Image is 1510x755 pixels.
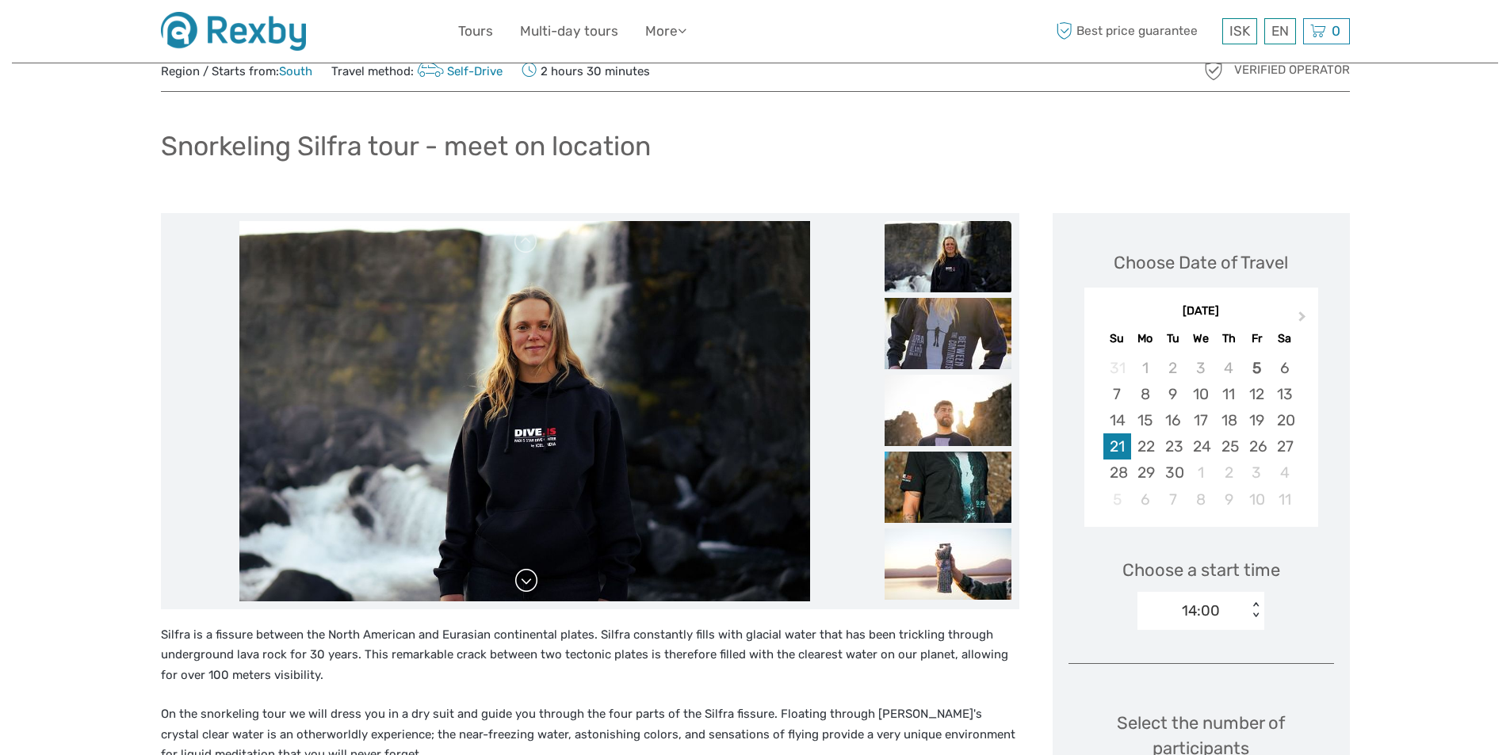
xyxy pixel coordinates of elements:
[1089,355,1313,513] div: month 2025-09
[1271,328,1298,349] div: Sa
[1243,328,1271,349] div: Fr
[1271,433,1298,459] div: Choose Saturday, September 27th, 2025
[1215,459,1243,486] div: Choose Thursday, October 2nd, 2025
[1215,486,1243,513] div: Choose Thursday, October 9th, 2025
[1159,407,1187,433] div: Choose Tuesday, September 16th, 2025
[885,452,1011,523] img: 9d63dbc4c7ac4f699b7ba05bb712d1f5_slider_thumbnail.jpeg
[161,63,312,80] span: Region / Starts from:
[1243,486,1271,513] div: Choose Friday, October 10th, 2025
[885,221,1011,292] img: bbcae24415a54aa6ace12d8fa1284287_slider_thumbnail.jpeg
[1159,355,1187,381] div: Not available Tuesday, September 2nd, 2025
[645,20,686,43] a: More
[1182,601,1220,621] div: 14:00
[885,298,1011,369] img: a131a9f22f4b4549ae71f92a96ca4a57_slider_thumbnail.jpeg
[1329,23,1343,39] span: 0
[1264,18,1296,44] div: EN
[1159,381,1187,407] div: Choose Tuesday, September 9th, 2025
[885,375,1011,446] img: 0ac00a3f5f864fe2bd1b67bc5994f879_slider_thumbnail.jpeg
[1243,381,1271,407] div: Choose Friday, September 12th, 2025
[1271,407,1298,433] div: Choose Saturday, September 20th, 2025
[1215,407,1243,433] div: Choose Thursday, September 18th, 2025
[1131,459,1159,486] div: Choose Monday, September 29th, 2025
[1229,23,1250,39] span: ISK
[1131,407,1159,433] div: Choose Monday, September 15th, 2025
[1159,433,1187,459] div: Choose Tuesday, September 23rd, 2025
[1159,486,1187,513] div: Choose Tuesday, October 7th, 2025
[1243,355,1271,381] div: Choose Friday, September 5th, 2025
[1159,459,1187,486] div: Choose Tuesday, September 30th, 2025
[331,59,503,82] span: Travel method:
[520,20,618,43] a: Multi-day tours
[1243,459,1271,486] div: Choose Friday, October 3rd, 2025
[1131,433,1159,459] div: Choose Monday, September 22nd, 2025
[239,221,810,601] img: bbcae24415a54aa6ace12d8fa1284287_main_slider.jpeg
[1291,307,1317,333] button: Next Month
[522,59,650,82] span: 2 hours 30 minutes
[1201,58,1226,83] img: verified_operator_grey_128.png
[458,20,493,43] a: Tours
[1243,433,1271,459] div: Choose Friday, September 26th, 2025
[414,64,503,78] a: Self-Drive
[1103,381,1131,407] div: Choose Sunday, September 7th, 2025
[1159,328,1187,349] div: Tu
[1084,303,1318,320] div: [DATE]
[1215,433,1243,459] div: Choose Thursday, September 25th, 2025
[1187,486,1214,513] div: Choose Wednesday, October 8th, 2025
[1271,381,1298,407] div: Choose Saturday, September 13th, 2025
[161,625,1019,686] p: Silfra is a fissure between the North American and Eurasian continental plates. Silfra constantly...
[1103,486,1131,513] div: Not available Sunday, October 5th, 2025
[1215,381,1243,407] div: Choose Thursday, September 11th, 2025
[1249,602,1263,619] div: < >
[1114,250,1288,275] div: Choose Date of Travel
[1187,459,1214,486] div: Choose Wednesday, October 1st, 2025
[1187,381,1214,407] div: Choose Wednesday, September 10th, 2025
[1122,558,1280,582] span: Choose a start time
[1243,407,1271,433] div: Choose Friday, September 19th, 2025
[1271,355,1298,381] div: Choose Saturday, September 6th, 2025
[161,130,651,162] h1: Snorkeling Silfra tour - meet on location
[1131,381,1159,407] div: Choose Monday, September 8th, 2025
[279,64,312,78] a: South
[1187,328,1214,349] div: We
[1187,433,1214,459] div: Choose Wednesday, September 24th, 2025
[885,528,1011,600] img: 67f71849f0964753a5fad440b8f2cdae_slider_thumbnail.jpeg
[1215,355,1243,381] div: Not available Thursday, September 4th, 2025
[22,28,179,40] p: We're away right now. Please check back later!
[1103,407,1131,433] div: Choose Sunday, September 14th, 2025
[182,25,201,44] button: Open LiveChat chat widget
[1103,433,1131,459] div: Choose Sunday, September 21st, 2025
[1271,486,1298,513] div: Choose Saturday, October 11th, 2025
[1234,62,1350,78] span: Verified Operator
[1103,459,1131,486] div: Choose Sunday, September 28th, 2025
[161,12,306,51] img: 1863-c08d342a-737b-48be-8f5f-9b5986f4104f_logo_small.jpg
[1131,328,1159,349] div: Mo
[1271,459,1298,486] div: Choose Saturday, October 4th, 2025
[1103,328,1131,349] div: Su
[1103,355,1131,381] div: Not available Sunday, August 31st, 2025
[1187,407,1214,433] div: Choose Wednesday, September 17th, 2025
[1131,355,1159,381] div: Not available Monday, September 1st, 2025
[1053,18,1218,44] span: Best price guarantee
[1131,486,1159,513] div: Choose Monday, October 6th, 2025
[1187,355,1214,381] div: Not available Wednesday, September 3rd, 2025
[1215,328,1243,349] div: Th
